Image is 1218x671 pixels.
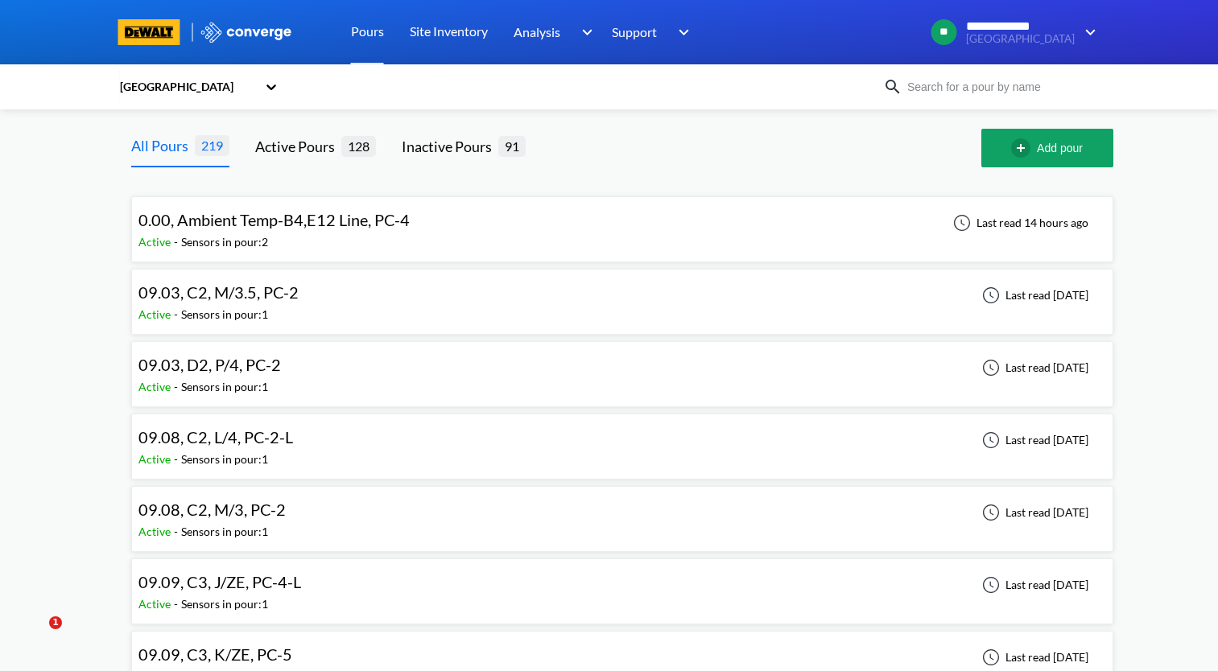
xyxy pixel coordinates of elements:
div: Sensors in pour: 1 [181,451,268,468]
span: 91 [498,136,526,156]
a: 09.09, C3, K/ZE, PC-5Active-Sensors in pour:1Last read [DATE] [131,649,1113,663]
span: Analysis [514,22,560,42]
span: Active [138,452,174,466]
span: Support [612,22,657,42]
span: Active [138,235,174,249]
span: 09.03, D2, P/4, PC-2 [138,355,281,374]
a: 09.03, D2, P/4, PC-2Active-Sensors in pour:1Last read [DATE] [131,360,1113,373]
span: - [174,380,181,393]
div: Sensors in pour: 1 [181,595,268,613]
span: - [174,235,181,249]
span: Active [138,597,174,611]
span: 09.08, C2, L/4, PC-2-L [138,427,293,447]
div: Last read [DATE] [973,503,1093,522]
img: downArrow.svg [1075,23,1100,42]
div: Last read [DATE] [973,575,1093,595]
span: 09.09, C3, K/ZE, PC-5 [138,644,292,664]
div: Last read [DATE] [973,358,1093,377]
img: icon-search.svg [883,77,902,97]
span: 128 [341,136,376,156]
span: 09.09, C3, J/ZE, PC-4-L [138,572,301,591]
a: 09.08, C2, M/3, PC-2Active-Sensors in pour:1Last read [DATE] [131,504,1113,518]
span: - [174,307,181,321]
a: 09.03, C2, M/3.5, PC-2Active-Sensors in pour:1Last read [DATE] [131,287,1113,301]
img: branding logo [118,19,180,45]
div: [GEOGRAPHIC_DATA] [118,78,257,96]
button: Add pour [981,129,1113,167]
div: Last read 14 hours ago [944,213,1093,233]
div: Sensors in pour: 1 [181,306,268,323]
div: Inactive Pours [402,135,498,158]
div: All Pours [131,134,195,157]
span: 09.03, C2, M/3.5, PC-2 [138,282,299,302]
img: add-circle-outline.svg [1011,138,1037,158]
span: - [174,597,181,611]
iframe: Intercom live chat [16,616,55,655]
div: Sensors in pour: 2 [181,233,268,251]
span: 1 [49,616,62,629]
a: 0.00, Ambient Temp-B4,E12 Line, PC-4Active-Sensors in pour:2Last read 14 hours ago [131,215,1113,228]
img: downArrow.svg [668,23,694,42]
span: Active [138,525,174,538]
span: 219 [195,135,229,155]
span: Active [138,380,174,393]
a: 09.09, C3, J/ZE, PC-4-LActive-Sensors in pour:1Last read [DATE] [131,577,1113,591]
span: [GEOGRAPHIC_DATA] [966,33,1075,45]
img: downArrow.svg [572,23,597,42]
a: branding logo [118,19,200,45]
span: 09.08, C2, M/3, PC-2 [138,500,286,519]
input: Search for a pour by name [902,78,1097,96]
div: Last read [DATE] [973,648,1093,667]
span: - [174,452,181,466]
span: - [174,525,181,538]
div: Active Pours [255,135,341,158]
div: Sensors in pour: 1 [181,523,268,541]
div: Sensors in pour: 1 [181,378,268,396]
span: 0.00, Ambient Temp-B4,E12 Line, PC-4 [138,210,410,229]
span: Active [138,307,174,321]
img: logo_ewhite.svg [200,22,293,43]
div: Last read [DATE] [973,430,1093,450]
a: 09.08, C2, L/4, PC-2-LActive-Sensors in pour:1Last read [DATE] [131,432,1113,446]
div: Last read [DATE] [973,286,1093,305]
